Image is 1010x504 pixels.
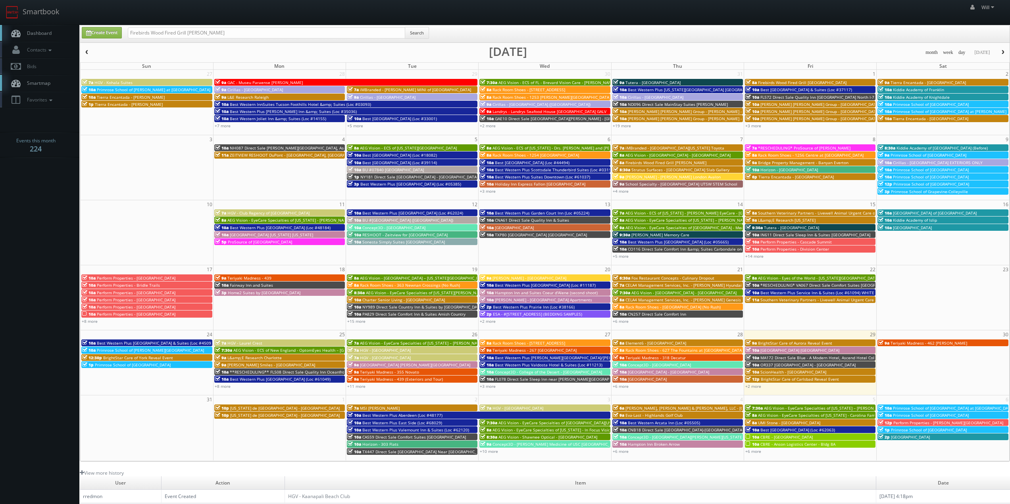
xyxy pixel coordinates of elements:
[878,102,892,107] span: 10a
[746,340,757,346] span: 9a
[613,181,624,187] span: 9a
[480,282,494,288] span: 10a
[215,217,226,223] span: 8a
[625,217,780,223] span: AEG Vision - EyeCare Specialties of [US_STATE] – [PERSON_NAME] Family EyeCare
[480,152,491,158] span: 8a
[480,116,494,121] span: 10a
[480,94,491,100] span: 8a
[758,160,848,165] span: Bridge Property Management - Banyan Everton
[878,94,892,100] span: 10a
[362,311,466,317] span: PA829 Direct Sale Comfort Inn & Suites Amish Country
[230,152,367,158] span: ZEITVIEW RESHOOT DuPont - [GEOGRAPHIC_DATA], [GEOGRAPHIC_DATA]
[746,145,757,151] span: 7a
[893,160,983,165] span: Cirillas - [GEOGRAPHIC_DATA] EXTERIORS ONLY
[215,102,229,107] span: 10a
[480,225,494,230] span: 10a
[348,225,361,230] span: 10a
[495,282,596,288] span: Best Western Plus [GEOGRAPHIC_DATA] (Loc #11187)
[23,30,52,36] span: Dashboard
[97,87,210,92] span: Primrose School of [PERSON_NAME] at [GEOGRAPHIC_DATA]
[893,217,937,223] span: Kiddie Academy of Islip
[215,232,229,238] span: 10a
[625,304,721,310] span: Rack Room Shoes - [GEOGRAPHIC_DATA] (No Rush)
[82,275,96,281] span: 10a
[896,145,988,151] span: Kiddie Academy of [GEOGRAPHIC_DATA] (Before)
[348,145,359,151] span: 8a
[228,239,292,245] span: ProSource of [GEOGRAPHIC_DATA]
[82,311,96,317] span: 10a
[613,297,624,303] span: 8a
[760,290,888,295] span: Best Western Plus Service Inn & Suites (Loc #61094) WHITE GLOVE
[893,102,969,107] span: Primrose School of [GEOGRAPHIC_DATA]
[878,116,892,121] span: 10a
[227,217,423,223] span: AEG Vision - EyeCare Specialties of [US_STATE] - [PERSON_NAME] Eyecare Associates - [PERSON_NAME]
[878,80,889,85] span: 9a
[94,80,133,85] span: HGV - Kohala Suites
[495,210,589,216] span: Best Western Plus Garden Court Inn (Loc #05224)
[745,123,761,128] a: +3 more
[878,181,892,187] span: 12p
[893,210,977,216] span: [GEOGRAPHIC_DATA] of [GEOGRAPHIC_DATA]
[362,116,437,121] span: Best [GEOGRAPHIC_DATA] (Loc #33001)
[628,311,686,317] span: CN257 Direct Sale Comfort Inn
[746,246,759,252] span: 10a
[923,48,941,57] button: month
[746,232,759,238] span: 10a
[480,340,491,346] span: 8a
[227,275,271,281] span: Teriyaki Madness - 439
[480,102,491,107] span: 9a
[360,145,457,151] span: AEG Vision - ECS of [US_STATE][GEOGRAPHIC_DATA]
[760,94,877,100] span: FL572 Direct Sale Quality Inn [GEOGRAPHIC_DATA] North I-75
[628,87,790,92] span: Best Western Plus [US_STATE][GEOGRAPHIC_DATA] [GEOGRAPHIC_DATA] (Loc #37096)
[878,189,890,194] span: 3p
[878,160,892,165] span: 10a
[82,347,96,353] span: 10a
[613,318,629,324] a: +6 more
[760,232,870,238] span: IN611 Direct Sale Sleep Inn & Suites [GEOGRAPHIC_DATA]
[893,94,950,100] span: Kiddie Academy of Knightdale
[82,297,96,303] span: 10a
[360,94,416,100] span: Cirillas - [GEOGRAPHIC_DATA]
[348,340,359,346] span: 7a
[215,94,226,100] span: 9a
[746,217,757,223] span: 9a
[760,87,852,92] span: Best [GEOGRAPHIC_DATA] & Suites (Loc #37117)
[480,311,492,317] span: 2p
[495,225,534,230] span: [GEOGRAPHIC_DATA]
[495,167,615,172] span: Best Western Plus Scottsdale Thunderbird Suites (Loc #03156)
[878,217,892,223] span: 10a
[480,145,491,151] span: 8a
[891,80,966,85] span: Tierra Encantada - [GEOGRAPHIC_DATA]
[746,174,757,180] span: 6p
[613,102,627,107] span: 10a
[613,282,624,288] span: 7a
[613,145,624,151] span: 7a
[215,145,229,151] span: 10a
[480,80,497,85] span: 7:30a
[893,116,968,121] span: Tierra Encantada - [GEOGRAPHIC_DATA]
[82,318,98,324] a: +8 more
[6,6,19,19] img: smartbook-logo.png
[215,123,231,128] a: +7 more
[495,181,585,187] span: Holiday Inn Express Fallon [GEOGRAPHIC_DATA]
[348,297,361,303] span: 10a
[613,232,630,238] span: 9:30a
[347,318,366,324] a: +15 more
[495,217,569,223] span: CNA61 Direct Sale Quality Inn & Suites
[348,116,361,121] span: 10a
[348,311,361,317] span: 10a
[746,282,759,288] span: 10a
[215,282,229,288] span: 10a
[495,290,598,295] span: Hampton Inn and Suites Coeur d'Alene (second shoot)
[746,290,759,295] span: 10a
[405,27,429,39] button: Search
[480,167,494,172] span: 10a
[480,87,491,92] span: 8a
[97,297,175,303] span: Perform Properties - [GEOGRAPHIC_DATA]
[362,304,524,310] span: NY989 Direct Sale Country Inn & Suites by [GEOGRAPHIC_DATA], [GEOGRAPHIC_DATA]
[227,340,262,346] span: HGV - Laurel Crest
[97,290,175,295] span: Perform Properties - [GEOGRAPHIC_DATA]
[227,94,269,100] span: L&E Research Raleigh
[348,160,361,165] span: 10a
[746,225,763,230] span: 9:30a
